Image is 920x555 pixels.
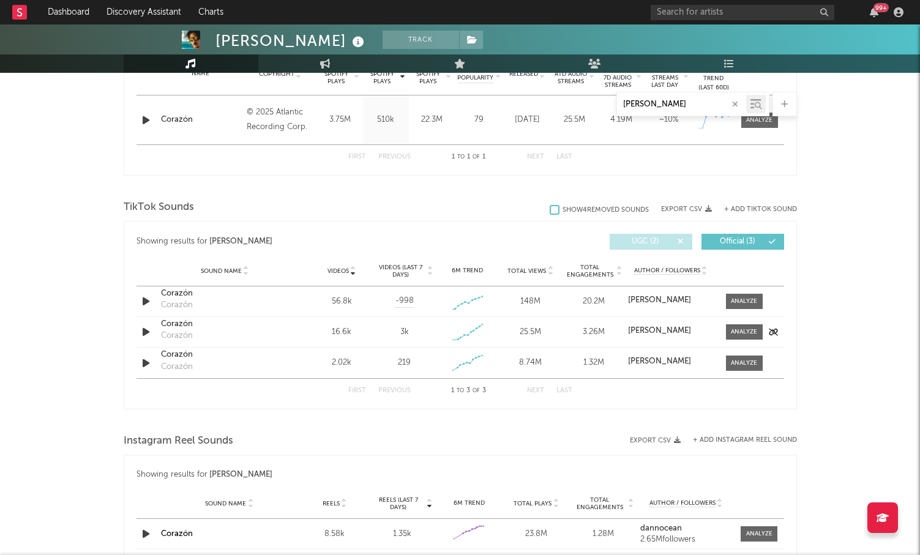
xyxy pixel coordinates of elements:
[124,200,194,215] span: TikTok Sounds
[327,267,349,275] span: Videos
[395,295,414,307] span: -998
[873,3,889,12] div: 99 +
[247,105,313,135] div: © 2025 Atlantic Recording Corp.
[400,326,409,338] div: 3k
[681,437,797,444] div: + Add Instagram Reel Sound
[313,326,370,338] div: 16.6k
[435,384,503,398] div: 1 3 3
[870,7,878,17] button: 99+
[457,64,493,83] span: Spotify Popularity
[693,437,797,444] button: + Add Instagram Reel Sound
[640,524,732,533] a: dannocean
[554,63,588,85] span: Global ATD Audio Streams
[137,234,460,250] div: Showing results for
[630,437,681,444] button: Export CSV
[323,500,340,507] span: Reels
[527,387,544,394] button: Next
[556,154,572,160] button: Last
[640,535,732,544] div: 2.65M followers
[205,500,246,507] span: Sound Name
[313,296,370,308] div: 56.8k
[649,499,716,507] span: Author / Followers
[628,357,691,365] strong: [PERSON_NAME]
[565,264,615,278] span: Total Engagements
[640,524,682,532] strong: dannocean
[372,496,425,511] span: Reels (last 7 days)
[527,154,544,160] button: Next
[556,387,572,394] button: Last
[366,114,406,126] div: 510k
[507,114,548,126] div: [DATE]
[628,357,713,366] a: [PERSON_NAME]
[313,357,370,369] div: 2.02k
[507,267,546,275] span: Total Views
[348,154,366,160] button: First
[304,528,365,540] div: 8.58k
[161,69,241,78] div: Name
[209,467,272,482] div: [PERSON_NAME]
[458,114,501,126] div: 79
[259,70,294,78] span: Copyright
[161,349,289,361] div: Corazón
[601,114,642,126] div: 4.19M
[124,434,233,449] span: Instagram Reel Sounds
[565,326,622,338] div: 3.26M
[372,528,433,540] div: 1.35k
[701,234,784,250] button: Official(3)
[610,234,692,250] button: UGC(2)
[161,288,289,300] a: Corazón
[366,63,398,85] span: Last Day Spotify Plays
[628,327,691,335] strong: [PERSON_NAME]
[376,264,425,278] span: Videos (last 7 days)
[506,528,567,540] div: 23.8M
[412,114,452,126] div: 22.3M
[628,296,713,305] a: [PERSON_NAME]
[209,234,272,249] div: [PERSON_NAME]
[573,496,627,511] span: Total Engagements
[709,238,766,245] span: Official ( 3 )
[712,206,797,213] button: + Add TikTok Sound
[473,388,480,393] span: of
[457,154,465,160] span: to
[617,100,746,110] input: Search by song name or URL
[161,114,241,126] a: Corazón
[161,299,193,311] div: Corazón
[634,267,700,275] span: Author / Followers
[563,206,649,214] div: Show 4 Removed Sounds
[137,467,784,482] div: Showing results for
[651,5,834,20] input: Search for artists
[509,70,538,78] span: Released
[378,154,411,160] button: Previous
[348,387,366,394] button: First
[457,388,464,393] span: to
[601,59,635,89] span: Global Rolling 7D Audio Streams
[648,114,689,126] div: ~ 10 %
[320,63,353,85] span: 7 Day Spotify Plays
[628,296,691,304] strong: [PERSON_NAME]
[439,499,500,508] div: 6M Trend
[435,150,503,165] div: 1 1 1
[514,500,552,507] span: Total Plays
[565,296,622,308] div: 20.2M
[412,63,444,85] span: ATD Spotify Plays
[648,59,682,89] span: Estimated % Playlist Streams Last Day
[398,357,411,369] div: 219
[628,327,713,335] a: [PERSON_NAME]
[320,114,360,126] div: 3.75M
[695,56,732,92] div: Global Streaming Trend (Last 60D)
[502,357,559,369] div: 8.74M
[161,318,289,330] a: Corazón
[161,361,193,373] div: Corazón
[201,267,242,275] span: Sound Name
[378,387,411,394] button: Previous
[554,114,595,126] div: 25.5M
[618,238,674,245] span: UGC ( 2 )
[473,154,480,160] span: of
[573,528,634,540] div: 1.28M
[565,357,622,369] div: 1.32M
[439,266,496,275] div: 6M Trend
[215,31,367,51] div: [PERSON_NAME]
